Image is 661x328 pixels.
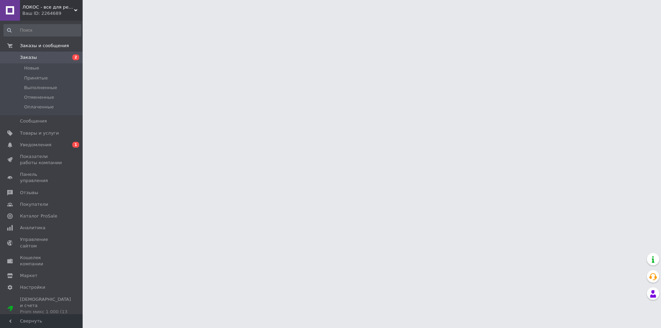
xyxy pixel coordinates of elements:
[20,171,64,184] span: Панель управления
[20,118,47,124] span: Сообщения
[20,309,71,321] div: Prom микс 1 000 (13 месяцев)
[20,273,38,279] span: Маркет
[20,54,37,61] span: Заказы
[24,104,54,110] span: Оплаченные
[20,225,45,231] span: Аналитика
[20,142,51,148] span: Уведомления
[20,236,64,249] span: Управление сайтом
[22,4,74,10] span: ЛОКОС - все для рефлексотерапії, Су Джок терапії та масажу
[20,201,48,208] span: Покупатели
[20,130,59,136] span: Товары и услуги
[20,190,38,196] span: Отзывы
[20,255,64,267] span: Кошелек компании
[20,284,45,290] span: Настройки
[3,24,81,36] input: Поиск
[20,296,71,321] span: [DEMOGRAPHIC_DATA] и счета
[24,94,54,100] span: Отмененные
[20,43,69,49] span: Заказы и сообщения
[22,10,83,17] div: Ваш ID: 2264689
[72,54,79,60] span: 2
[24,65,39,71] span: Новые
[20,154,64,166] span: Показатели работы компании
[24,85,57,91] span: Выполненные
[20,213,57,219] span: Каталог ProSale
[72,142,79,148] span: 1
[24,75,48,81] span: Принятые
